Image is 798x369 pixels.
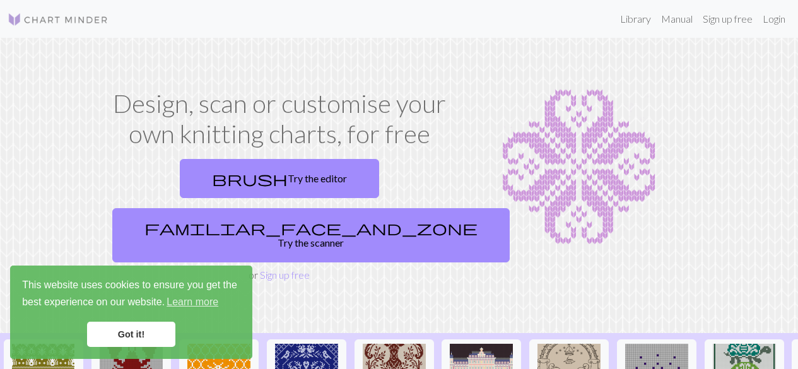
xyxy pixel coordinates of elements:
div: cookieconsent [10,266,252,359]
a: Manual [656,6,698,32]
a: Try the editor [180,159,379,198]
img: Logo [8,12,109,27]
span: This website uses cookies to ensure you get the best experience on our website. [22,278,240,312]
a: learn more about cookies [165,293,220,312]
div: or [107,154,452,283]
span: familiar_face_and_zone [144,219,478,237]
a: Sign up free [260,269,310,281]
a: Try the scanner [112,208,510,262]
a: Login [758,6,790,32]
span: brush [212,170,288,187]
a: Library [615,6,656,32]
h1: Design, scan or customise your own knitting charts, for free [107,88,452,149]
a: dismiss cookie message [87,322,175,347]
a: Sign up free [698,6,758,32]
img: Chart example [467,88,691,246]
